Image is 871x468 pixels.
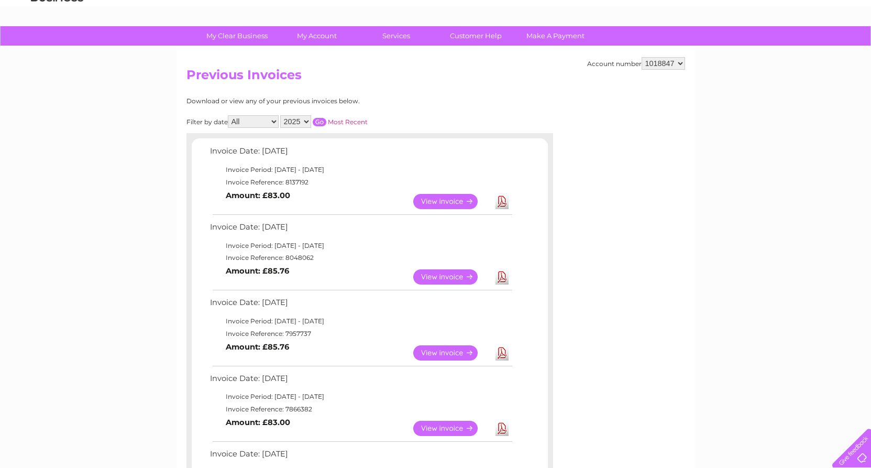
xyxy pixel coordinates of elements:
[186,97,461,105] div: Download or view any of your previous invoices below.
[433,26,519,46] a: Customer Help
[30,27,84,59] img: logo.png
[189,6,683,51] div: Clear Business is a trading name of Verastar Limited (registered in [GEOGRAPHIC_DATA] No. 3667643...
[495,345,509,361] a: Download
[495,269,509,285] a: Download
[207,315,514,328] td: Invoice Period: [DATE] - [DATE]
[186,115,461,128] div: Filter by date
[353,26,439,46] a: Services
[413,345,490,361] a: View
[742,45,774,52] a: Telecoms
[495,194,509,209] a: Download
[207,240,514,252] td: Invoice Period: [DATE] - [DATE]
[186,68,685,88] h2: Previous Invoices
[226,266,289,276] b: Amount: £85.76
[207,220,514,240] td: Invoice Date: [DATE]
[226,191,290,200] b: Amount: £83.00
[207,372,514,391] td: Invoice Date: [DATE]
[226,418,290,427] b: Amount: £83.00
[273,26,360,46] a: My Account
[207,390,514,403] td: Invoice Period: [DATE] - [DATE]
[780,45,795,52] a: Blog
[207,164,514,176] td: Invoice Period: [DATE] - [DATE]
[836,45,861,52] a: Log out
[674,5,746,18] a: 0333 014 3131
[413,194,490,209] a: View
[207,447,514,466] td: Invoice Date: [DATE]
[207,403,514,416] td: Invoice Reference: 7866382
[226,342,289,352] b: Amount: £85.76
[413,421,490,436] a: View
[328,118,368,126] a: Most Recent
[687,45,707,52] a: Water
[512,26,599,46] a: Make A Payment
[207,252,514,264] td: Invoice Reference: 8048062
[207,296,514,315] td: Invoice Date: [DATE]
[587,57,685,70] div: Account number
[194,26,280,46] a: My Clear Business
[413,269,490,285] a: View
[801,45,827,52] a: Contact
[495,421,509,436] a: Download
[207,144,514,164] td: Invoice Date: [DATE]
[207,328,514,340] td: Invoice Reference: 7957737
[713,45,736,52] a: Energy
[207,176,514,189] td: Invoice Reference: 8137192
